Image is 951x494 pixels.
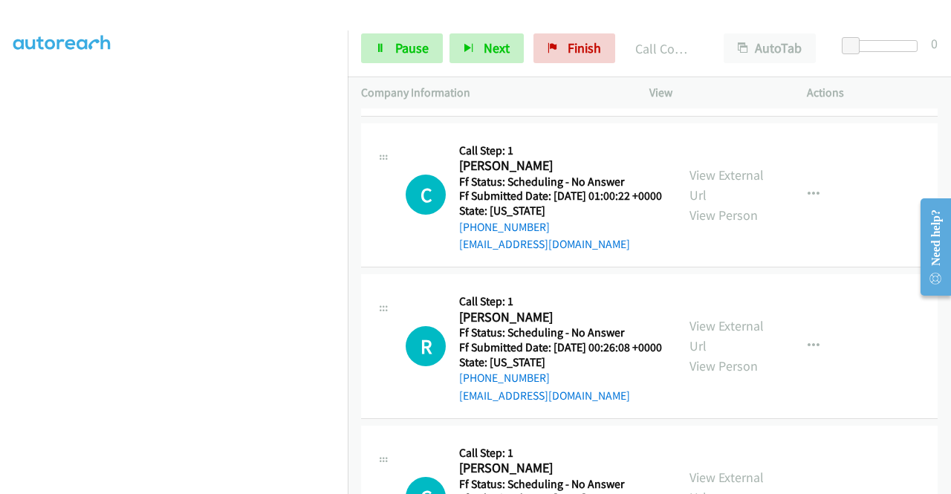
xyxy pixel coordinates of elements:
[361,33,443,63] a: Pause
[459,189,662,204] h5: Ff Submitted Date: [DATE] 01:00:22 +0000
[406,175,446,215] div: The call is yet to be attempted
[635,39,697,59] p: Call Completed
[459,220,550,234] a: [PHONE_NUMBER]
[459,325,662,340] h5: Ff Status: Scheduling - No Answer
[459,389,630,403] a: [EMAIL_ADDRESS][DOMAIN_NAME]
[459,143,662,158] h5: Call Step: 1
[689,357,758,374] a: View Person
[459,237,630,251] a: [EMAIL_ADDRESS][DOMAIN_NAME]
[459,157,662,175] h2: [PERSON_NAME]
[406,326,446,366] div: The call is yet to be attempted
[459,309,662,326] h2: [PERSON_NAME]
[459,446,662,461] h5: Call Step: 1
[459,371,550,385] a: [PHONE_NUMBER]
[807,84,938,102] p: Actions
[724,33,816,63] button: AutoTab
[459,175,662,189] h5: Ff Status: Scheduling - No Answer
[849,40,918,52] div: Delay between calls (in seconds)
[689,317,764,354] a: View External Url
[568,39,601,56] span: Finish
[459,204,662,218] h5: State: [US_STATE]
[649,84,780,102] p: View
[459,477,662,492] h5: Ff Status: Scheduling - No Answer
[533,33,615,63] a: Finish
[406,175,446,215] h1: C
[459,340,662,355] h5: Ff Submitted Date: [DATE] 00:26:08 +0000
[406,326,446,366] h1: R
[361,84,623,102] p: Company Information
[459,460,662,477] h2: [PERSON_NAME]
[395,39,429,56] span: Pause
[689,166,764,204] a: View External Url
[459,294,662,309] h5: Call Step: 1
[459,355,662,370] h5: State: [US_STATE]
[449,33,524,63] button: Next
[689,207,758,224] a: View Person
[909,188,951,306] iframe: Resource Center
[931,33,938,53] div: 0
[484,39,510,56] span: Next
